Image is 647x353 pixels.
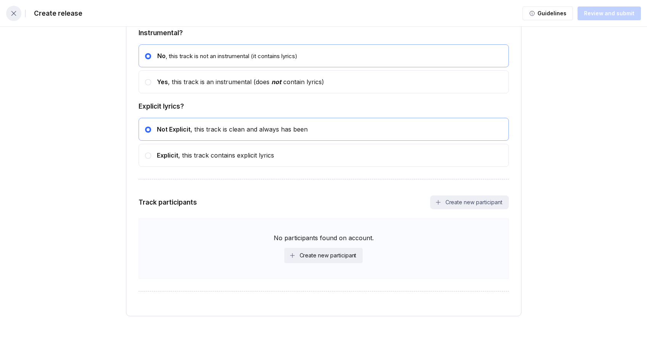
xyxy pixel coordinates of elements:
div: Instrumental? [139,29,509,37]
div: Create release [29,10,82,17]
div: Track participants [139,198,197,206]
span: Not Explicit [157,125,190,133]
span: Explicit [157,151,178,159]
div: , this track is clean and always has been [151,125,308,133]
span: No [157,52,166,60]
span: Yes [157,78,168,86]
div: Create new participant [300,252,357,259]
div: , this track contains explicit lyrics [151,151,274,159]
button: Create new participant [284,248,363,263]
b: not [271,78,281,86]
div: No participants found on account. [274,234,374,242]
button: Create new participant [430,195,509,209]
div: | [24,10,26,17]
div: Explicit lyrics? [139,102,509,110]
div: , this track is an instrumental (does contain lyrics) [151,78,324,86]
div: , this track is not an instrumental (it contains lyrics) [151,52,297,60]
button: Guidelines [523,7,573,20]
div: Guidelines [535,10,566,17]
